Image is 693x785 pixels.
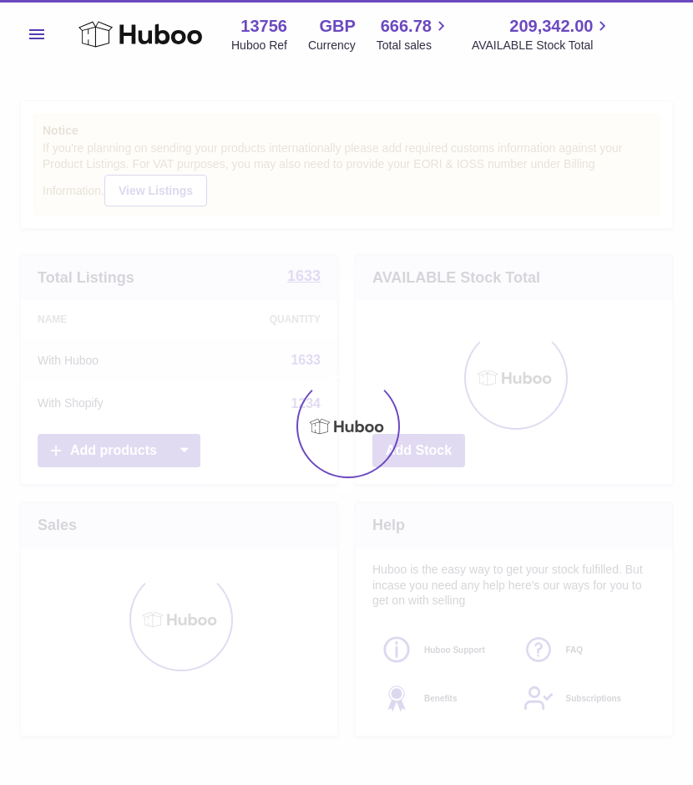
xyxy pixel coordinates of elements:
[381,15,432,38] span: 666.78
[377,15,451,54] a: 666.78 Total sales
[231,38,287,54] div: Huboo Ref
[308,38,356,54] div: Currency
[472,15,613,54] a: 209,342.00 AVAILABLE Stock Total
[319,15,355,38] strong: GBP
[377,38,451,54] span: Total sales
[472,38,613,54] span: AVAILABLE Stock Total
[240,15,287,38] strong: 13756
[509,15,593,38] span: 209,342.00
